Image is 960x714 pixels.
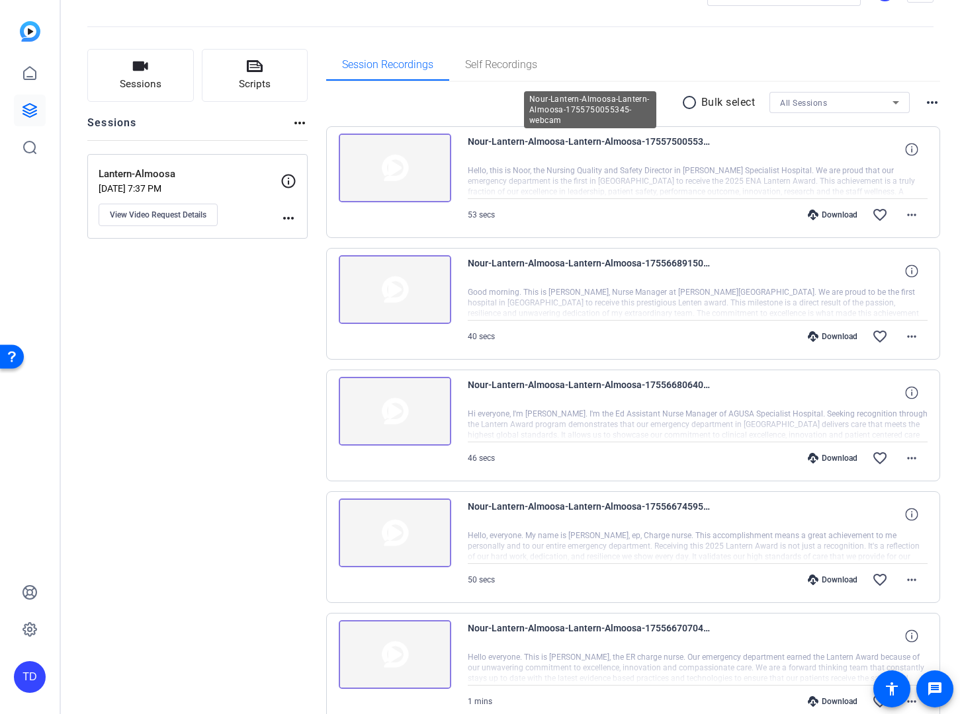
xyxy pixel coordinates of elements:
span: All Sessions [780,99,827,108]
p: [DATE] 7:37 PM [99,183,281,194]
img: thumb-nail [339,134,451,202]
button: Sessions [87,49,194,102]
span: Sessions [120,77,161,92]
div: TD [14,661,46,693]
div: Download [801,696,864,707]
mat-icon: more_horiz [924,95,940,110]
img: thumb-nail [339,377,451,446]
span: Self Recordings [465,59,537,70]
p: Lantern-Almoosa [99,167,281,182]
mat-icon: radio_button_unchecked [681,95,701,110]
span: Scripts [239,77,271,92]
mat-icon: more_horiz [904,450,920,466]
span: View Video Request Details [110,210,206,220]
img: thumb-nail [339,498,451,567]
img: blue-gradient.svg [20,21,40,42]
div: Download [801,453,864,463]
span: Nour-Lantern-Almoosa-Lantern-Almoosa-1755667070417-webcam [468,620,713,652]
h2: Sessions [87,115,137,140]
p: Bulk select [701,95,756,110]
span: 46 secs [468,454,495,463]
span: 50 secs [468,575,495,584]
mat-icon: favorite_border [872,694,888,709]
span: Session Recordings [342,59,433,70]
mat-icon: more_horiz [904,694,920,709]
mat-icon: more_horiz [904,329,920,344]
mat-icon: favorite_border [872,572,888,588]
button: View Video Request Details [99,204,218,226]
div: Download [801,575,864,585]
span: 40 secs [468,332,495,341]
button: Scripts [202,49,308,102]
mat-icon: more_horiz [292,115,308,131]
span: Nour-Lantern-Almoosa-Lantern-Almoosa-1755668915014-webcam [468,255,713,287]
mat-icon: favorite_border [872,329,888,344]
img: thumb-nail [339,255,451,324]
div: Download [801,331,864,342]
mat-icon: more_horiz [904,572,920,588]
span: Nour-Lantern-Almoosa-Lantern-Almoosa-1755668064038-webcam [468,377,713,409]
mat-icon: more_horiz [281,210,296,226]
span: Nour-Lantern-Almoosa-Lantern-Almoosa-1755667459508-webcam [468,498,713,530]
mat-icon: message [927,681,943,697]
span: 1 mins [468,697,492,706]
div: Download [801,210,864,220]
mat-icon: favorite_border [872,207,888,223]
mat-icon: favorite_border [872,450,888,466]
mat-icon: accessibility [884,681,900,697]
mat-icon: more_horiz [904,207,920,223]
img: thumb-nail [339,620,451,689]
span: 53 secs [468,210,495,219]
span: Nour-Lantern-Almoosa-Lantern-Almoosa-1755750055345-webcam [468,134,713,165]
